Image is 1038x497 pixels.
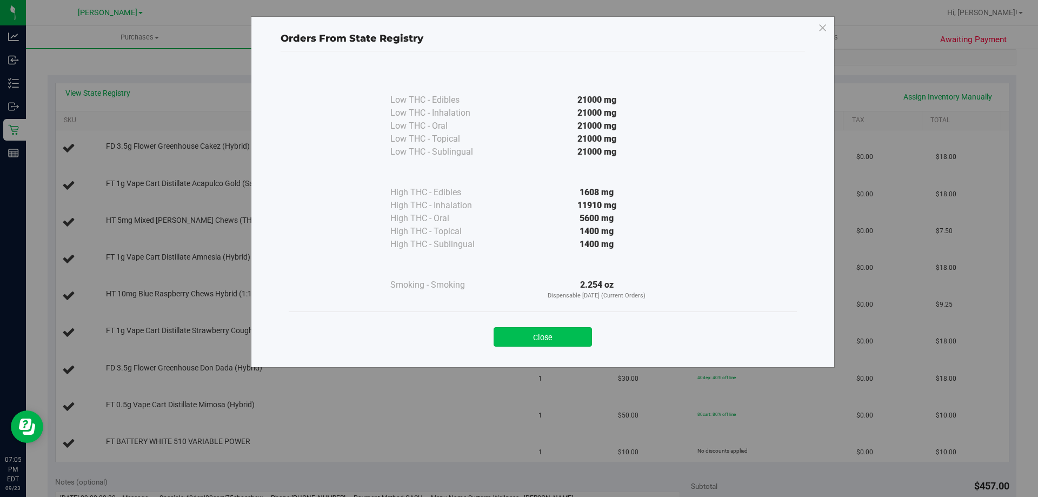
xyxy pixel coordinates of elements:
div: 1608 mg [498,186,695,199]
div: High THC - Edibles [390,186,498,199]
div: 1400 mg [498,238,695,251]
span: Orders From State Registry [281,32,423,44]
div: High THC - Topical [390,225,498,238]
div: 21000 mg [498,132,695,145]
div: High THC - Inhalation [390,199,498,212]
div: 5600 mg [498,212,695,225]
iframe: Resource center [11,410,43,443]
div: Smoking - Smoking [390,279,498,291]
div: 1400 mg [498,225,695,238]
div: Low THC - Edibles [390,94,498,107]
div: Low THC - Oral [390,120,498,132]
div: 21000 mg [498,107,695,120]
div: High THC - Sublingual [390,238,498,251]
button: Close [494,327,592,347]
div: 21000 mg [498,120,695,132]
div: 21000 mg [498,94,695,107]
div: Low THC - Topical [390,132,498,145]
div: 11910 mg [498,199,695,212]
div: Low THC - Inhalation [390,107,498,120]
div: 2.254 oz [498,279,695,301]
div: Low THC - Sublingual [390,145,498,158]
div: 21000 mg [498,145,695,158]
p: Dispensable [DATE] (Current Orders) [498,291,695,301]
div: High THC - Oral [390,212,498,225]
